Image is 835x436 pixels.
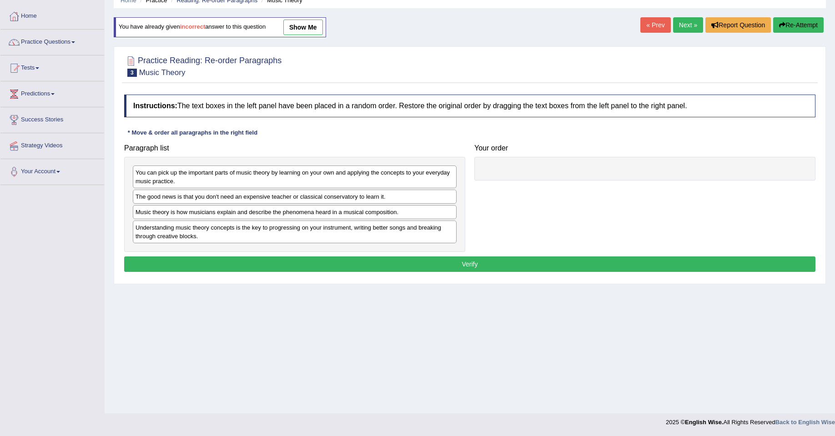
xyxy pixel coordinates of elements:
a: Practice Questions [0,30,104,52]
a: Strategy Videos [0,133,104,156]
a: Predictions [0,81,104,104]
a: Back to English Wise [775,419,835,426]
div: You can pick up the important parts of music theory by learning on your own and applying the conc... [133,165,457,188]
a: Tests [0,55,104,78]
div: 2025 © All Rights Reserved [666,413,835,426]
h4: Your order [474,144,815,152]
button: Report Question [705,17,771,33]
div: Music theory is how musicians explain and describe the phenomena heard in a musical composition. [133,205,457,219]
div: * Move & order all paragraphs in the right field [124,129,261,137]
a: Success Stories [0,107,104,130]
div: You have already given answer to this question [114,17,326,37]
div: Understanding music theory concepts is the key to progressing on your instrument, writing better ... [133,221,457,243]
h2: Practice Reading: Re-order Paragraphs [124,54,282,77]
a: Your Account [0,159,104,182]
span: 3 [127,69,137,77]
a: « Prev [640,17,670,33]
h4: Paragraph list [124,144,465,152]
h4: The text boxes in the left panel have been placed in a random order. Restore the original order b... [124,95,815,117]
a: Home [0,4,104,26]
small: Music Theory [139,68,186,77]
button: Verify [124,256,815,272]
a: Next » [673,17,703,33]
b: incorrect [180,24,206,30]
div: The good news is that you don't need an expensive teacher or classical conservatory to learn it. [133,190,457,204]
a: show me [283,20,323,35]
button: Re-Attempt [773,17,824,33]
strong: English Wise. [685,419,723,426]
b: Instructions: [133,102,177,110]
